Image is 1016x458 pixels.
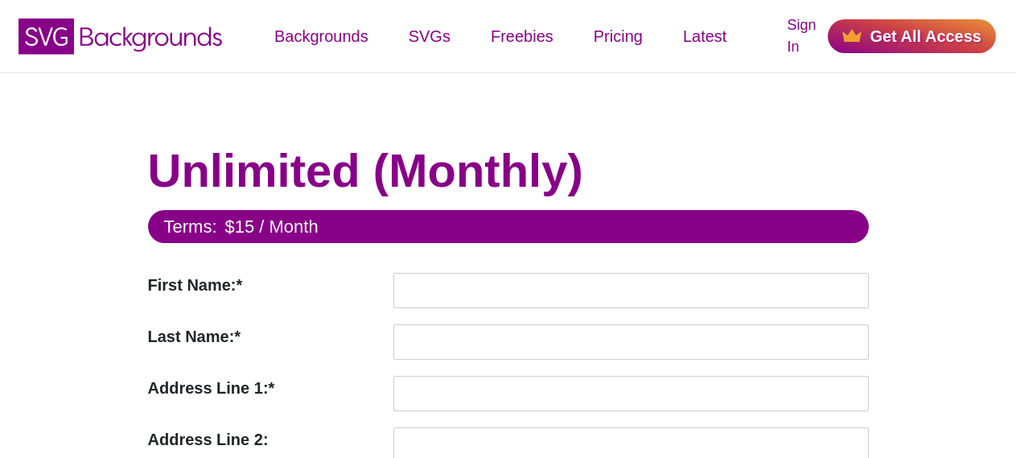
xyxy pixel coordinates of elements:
a: Pricing [574,12,663,60]
a: Backgrounds [254,12,389,60]
label: Address Line 1:* [148,376,385,400]
div: Terms: [164,213,217,240]
label: Address Line 2: [148,427,385,452]
a: Latest [663,12,747,60]
a: Freebies [471,12,574,60]
label: Last Name:* [148,324,385,349]
a: Get All Access [828,19,996,53]
h1: Unlimited (Monthly) [148,142,869,199]
a: Sign In [787,14,816,58]
label: First Name:* [148,273,385,297]
div: $15 / Month [225,213,319,240]
a: SVGs [389,12,471,60]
